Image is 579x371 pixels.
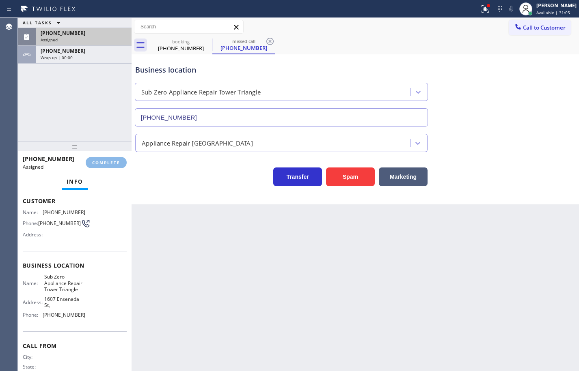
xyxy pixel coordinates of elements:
[18,18,68,28] button: ALL TASKS
[43,312,85,318] span: [PHONE_NUMBER]
[38,220,81,226] span: [PHONE_NUMBER]
[44,274,85,292] span: Sub Zero Appliance Repair Tower Triangle
[23,280,44,286] span: Name:
[213,38,274,44] div: missed call
[142,138,253,148] div: Appliance Repair [GEOGRAPHIC_DATA]
[536,10,570,15] span: Available | 31:05
[62,174,88,190] button: Info
[23,342,127,350] span: Call From
[523,24,566,31] span: Call to Customer
[86,157,127,168] button: COMPLETE
[41,30,85,36] span: [PHONE_NUMBER]
[23,364,44,370] span: State:
[41,55,73,60] span: Wrap up | 00:00
[23,262,127,269] span: Business location
[23,299,44,305] span: Address:
[23,155,74,163] span: [PHONE_NUMBER]
[150,36,212,54] div: (818) 430-5623
[23,163,43,170] span: Assigned
[43,209,85,215] span: [PHONE_NUMBER]
[536,2,577,9] div: [PERSON_NAME]
[41,47,85,54] span: [PHONE_NUMBER]
[23,232,44,238] span: Address:
[135,64,428,75] div: Business location
[92,160,120,165] span: COMPLETE
[41,37,58,43] span: Assigned
[213,36,274,54] div: (308) 249-6571
[379,167,428,186] button: Marketing
[23,197,127,205] span: Customer
[23,20,52,26] span: ALL TASKS
[23,209,43,215] span: Name:
[150,39,212,45] div: booking
[134,20,243,33] input: Search
[23,312,43,318] span: Phone:
[509,20,571,35] button: Call to Customer
[273,167,322,186] button: Transfer
[44,296,85,309] span: 1607 Ensenada St,
[67,178,83,185] span: Info
[141,88,261,97] div: Sub Zero Appliance Repair Tower Triangle
[326,167,375,186] button: Spam
[213,44,274,51] div: [PHONE_NUMBER]
[23,354,44,360] span: City:
[150,45,212,52] div: [PHONE_NUMBER]
[135,108,428,127] input: Phone Number
[506,3,517,15] button: Mute
[23,220,38,226] span: Phone:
